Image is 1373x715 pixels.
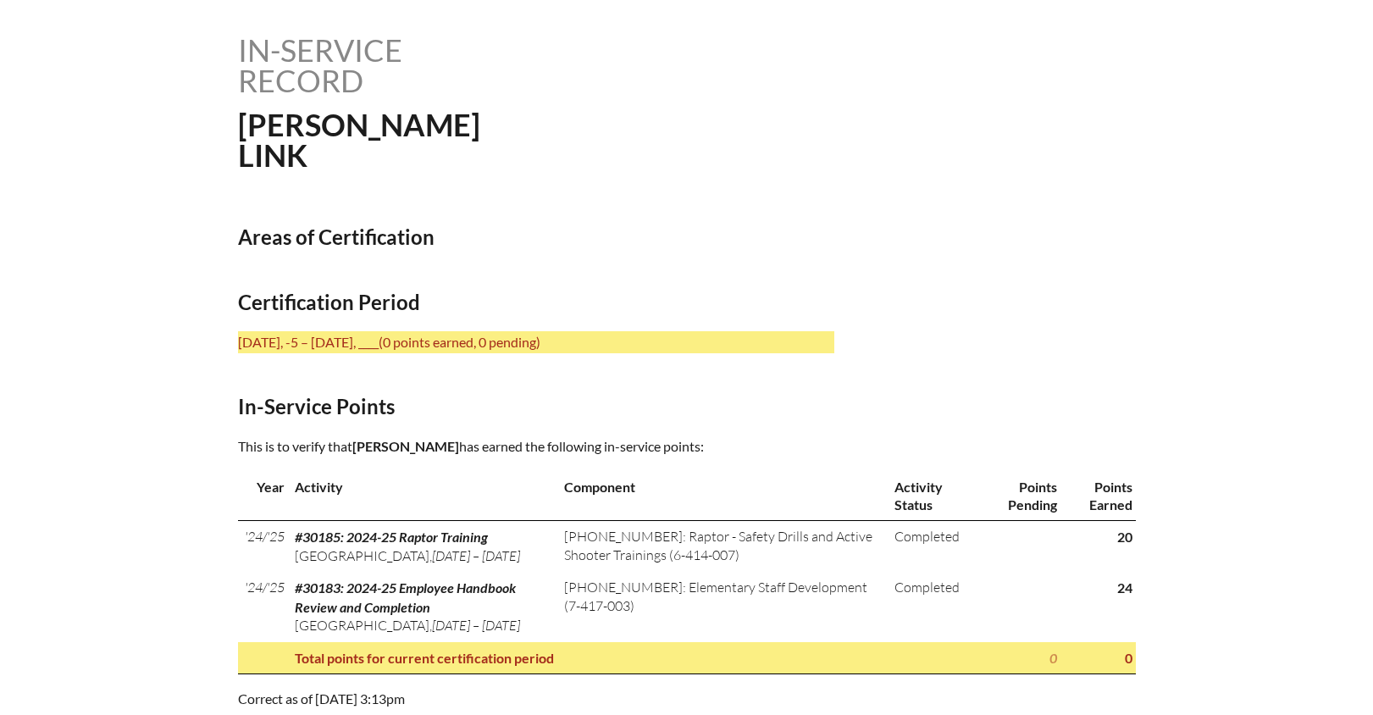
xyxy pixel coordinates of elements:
[238,521,288,572] td: '24/'25
[288,521,557,572] td: ,
[238,572,288,641] td: '24/'25
[238,471,288,521] th: Year
[295,547,429,564] span: [GEOGRAPHIC_DATA]
[979,642,1060,674] th: 0
[238,394,834,418] h2: In-Service Points
[379,334,540,350] span: (0 points earned, 0 pending)
[557,471,888,521] th: Component
[295,529,488,545] span: #30185: 2024-25 Raptor Training
[238,35,579,96] h1: In-service record
[295,579,516,614] span: #30183: 2024-25 Employee Handbook Review and Completion
[979,471,1060,521] th: Points Pending
[1060,642,1136,674] th: 0
[888,572,979,641] td: Completed
[1060,471,1136,521] th: Points Earned
[888,471,979,521] th: Activity Status
[238,224,834,249] h2: Areas of Certification
[238,435,834,457] p: This is to verify that has earned the following in-service points:
[432,547,520,564] span: [DATE] – [DATE]
[557,521,888,572] td: [PHONE_NUMBER]: Raptor - Safety Drills and Active Shooter Trainings (6-414-007)
[288,471,557,521] th: Activity
[288,572,557,641] td: ,
[1117,529,1132,545] strong: 20
[295,617,429,634] span: [GEOGRAPHIC_DATA]
[238,109,794,170] h1: [PERSON_NAME] Link
[238,331,834,353] p: [DATE], -5 – [DATE], ____
[1117,579,1132,596] strong: 24
[238,290,834,314] h2: Certification Period
[352,438,459,454] span: [PERSON_NAME]
[288,642,980,674] th: Total points for current certification period
[432,617,520,634] span: [DATE] – [DATE]
[888,521,979,572] td: Completed
[238,688,834,710] p: Correct as of [DATE] 3:13pm
[557,572,888,641] td: [PHONE_NUMBER]: Elementary Staff Development (7-417-003)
